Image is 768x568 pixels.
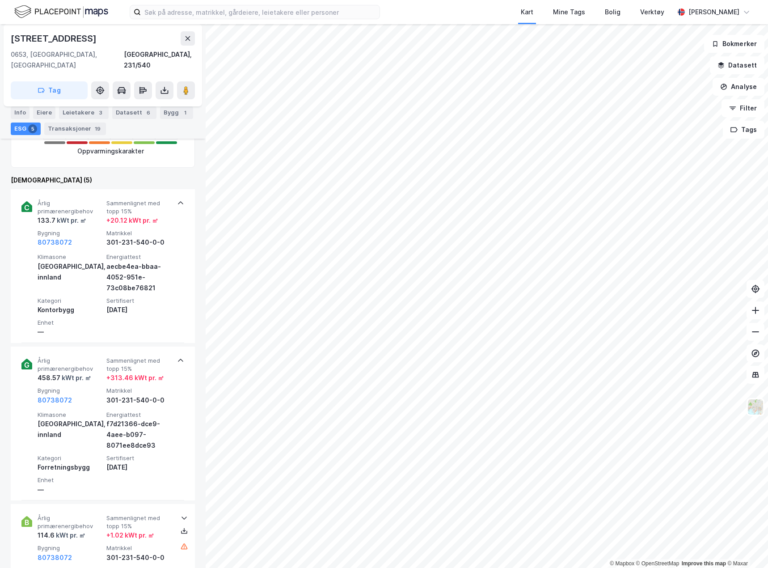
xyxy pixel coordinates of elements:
[38,387,103,394] span: Bygning
[38,476,103,484] span: Enhet
[106,454,172,462] span: Sertifisert
[106,199,172,215] span: Sammenlignet med topp 15%
[14,4,108,20] img: logo.f888ab2527a4732fd821a326f86c7f29.svg
[28,124,37,133] div: 5
[38,411,103,419] span: Klimasone
[11,175,195,186] div: [DEMOGRAPHIC_DATA] (5)
[11,49,124,71] div: 0653, [GEOGRAPHIC_DATA], [GEOGRAPHIC_DATA]
[106,297,172,305] span: Sertifisert
[106,514,172,530] span: Sammenlignet med topp 15%
[38,419,103,440] div: [GEOGRAPHIC_DATA], innland
[106,544,172,552] span: Matrikkel
[38,237,72,248] button: 80738072
[38,357,103,373] span: Årlig primærenergibehov
[38,530,85,541] div: 114.6
[141,5,380,19] input: Søk på adresse, matrikkel, gårdeiere, leietakere eller personer
[723,525,768,568] iframe: Chat Widget
[106,373,164,383] div: + 313.46 kWt pr. ㎡
[59,106,109,119] div: Leietakere
[38,454,103,462] span: Kategori
[38,199,103,215] span: Årlig primærenergibehov
[605,7,620,17] div: Bolig
[106,357,172,373] span: Sammenlignet med topp 15%
[106,253,172,261] span: Energiattest
[106,395,172,406] div: 301-231-540-0-0
[38,297,103,305] span: Kategori
[106,305,172,315] div: [DATE]
[55,530,85,541] div: kWt pr. ㎡
[38,319,103,326] span: Enhet
[38,484,103,495] div: —
[44,123,106,135] div: Transaksjoner
[112,106,156,119] div: Datasett
[38,253,103,261] span: Klimasone
[106,552,172,563] div: 301-231-540-0-0
[160,106,193,119] div: Bygg
[747,398,764,415] img: Z
[38,552,72,563] button: 80738072
[38,326,103,337] div: —
[688,7,739,17] div: [PERSON_NAME]
[144,108,153,117] div: 6
[77,146,144,157] div: Oppvarmingskarakter
[722,99,764,117] button: Filter
[11,31,98,46] div: [STREET_ADDRESS]
[38,395,72,406] button: 80738072
[640,7,664,17] div: Verktøy
[106,530,154,541] div: + 1.02 kWt pr. ㎡
[11,81,88,99] button: Tag
[106,387,172,394] span: Matrikkel
[713,78,764,96] button: Analyse
[11,123,41,135] div: ESG
[38,514,103,530] span: Årlig primærenergibehov
[96,108,105,117] div: 3
[38,462,103,473] div: Forretningsbygg
[106,419,172,451] div: f7d21366-dce9-4aee-b097-8071ee8dce93
[521,7,533,17] div: Kart
[610,560,634,567] a: Mapbox
[106,411,172,419] span: Energiattest
[181,108,190,117] div: 1
[106,462,172,473] div: [DATE]
[55,215,86,226] div: kWt pr. ㎡
[38,544,103,552] span: Bygning
[60,373,91,383] div: kWt pr. ㎡
[93,124,102,133] div: 19
[11,106,30,119] div: Info
[710,56,764,74] button: Datasett
[106,215,158,226] div: + 20.12 kWt pr. ㎡
[106,229,172,237] span: Matrikkel
[106,261,172,293] div: aecbe4ea-bbaa-4052-951e-73c08be76821
[38,373,91,383] div: 458.57
[38,305,103,315] div: Kontorbygg
[33,106,55,119] div: Eiere
[723,121,764,139] button: Tags
[704,35,764,53] button: Bokmerker
[38,261,103,283] div: [GEOGRAPHIC_DATA], innland
[124,49,195,71] div: [GEOGRAPHIC_DATA], 231/540
[553,7,585,17] div: Mine Tags
[636,560,679,567] a: OpenStreetMap
[682,560,726,567] a: Improve this map
[38,215,86,226] div: 133.7
[38,229,103,237] span: Bygning
[106,237,172,248] div: 301-231-540-0-0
